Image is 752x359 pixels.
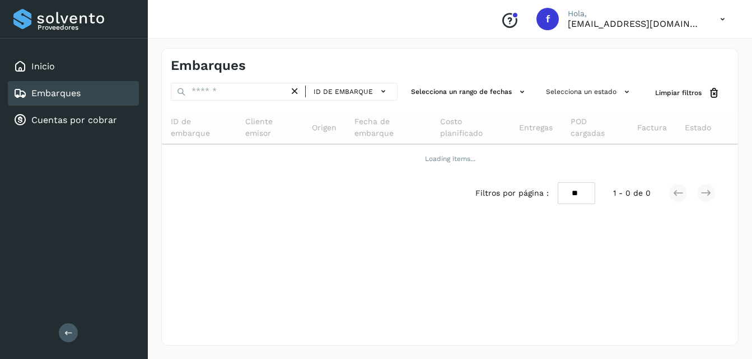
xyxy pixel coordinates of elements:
a: Cuentas por cobrar [31,115,117,125]
span: ID de embarque [171,116,227,139]
a: Inicio [31,61,55,72]
span: Factura [637,122,667,134]
span: Filtros por página : [475,187,549,199]
span: 1 - 0 de 0 [613,187,651,199]
button: Limpiar filtros [646,83,729,103]
span: Entregas [519,122,553,134]
p: facturacion@hcarga.com [568,18,702,29]
a: Embarques [31,88,81,98]
span: POD cargadas [571,116,619,139]
button: ID de embarque [310,83,393,100]
span: Limpiar filtros [655,88,702,98]
button: Selecciona un rango de fechas [407,83,533,101]
span: ID de embarque [314,87,373,97]
span: Origen [312,122,337,134]
p: Proveedores [38,23,134,31]
div: Inicio [8,54,139,79]
span: Costo planificado [440,116,501,139]
span: Estado [685,122,711,134]
span: Cliente emisor [245,116,294,139]
h4: Embarques [171,58,246,74]
span: Fecha de embarque [354,116,422,139]
div: Cuentas por cobrar [8,108,139,133]
button: Selecciona un estado [541,83,637,101]
p: Hola, [568,9,702,18]
td: Loading items... [162,144,738,173]
div: Embarques [8,81,139,106]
